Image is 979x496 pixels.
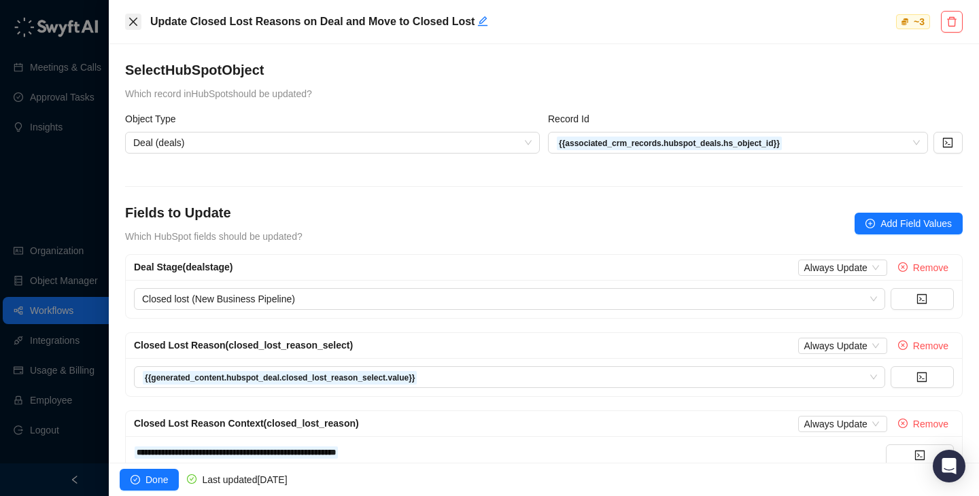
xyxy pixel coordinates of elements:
span: delete [946,16,957,27]
span: Deal (deals) [133,132,532,153]
button: Close [125,14,141,30]
label: Record Id [548,111,599,126]
span: code [942,137,953,148]
span: Add Field Values [880,216,952,231]
span: Done [145,472,168,487]
strong: {{generated_content.hubspot_deal.closed_lost_reason_select.value}} [145,373,415,383]
span: close-circle [898,262,908,272]
span: Last updated [DATE] [202,474,287,485]
span: close [128,16,139,27]
span: Always Update [804,260,881,275]
h5: Update Closed Lost Reasons on Deal and Move to Closed Lost [150,14,893,30]
span: plus-circle [865,219,875,228]
div: Open Intercom Messenger [933,450,965,482]
button: Remove [893,260,954,276]
span: Which HubSpot fields should be updated? [125,231,303,242]
span: Remove [913,338,948,353]
span: Closed Lost Reason Context (closed_lost_reason) [134,418,359,429]
span: check-circle [131,475,140,484]
button: Remove [893,416,954,432]
button: Remove [893,338,954,354]
strong: {{associated_crm_records.hubspot_deals.hs_object_id}} [559,139,780,148]
span: edit [477,16,488,26]
span: Which record in HubSpot should be updated? [125,88,312,99]
span: Deal Stage (dealstage) [134,262,233,272]
span: Closed lost (New Business Pipeline) [142,289,877,309]
label: Object Type [125,111,185,126]
span: code [914,450,925,461]
button: Done [120,469,179,491]
span: code [916,372,927,383]
span: Always Update [804,338,881,353]
button: Edit [477,14,488,30]
h4: Select HubSpot Object [125,60,963,79]
span: close-circle [898,419,908,428]
h4: Fields to Update [125,203,303,222]
span: Closed Lost Reason (closed_lost_reason_select) [134,340,353,351]
span: Remove [913,260,948,275]
span: Always Update [804,417,881,431]
button: Add Field Values [855,213,963,234]
span: Remove [913,417,948,431]
span: close-circle [898,340,908,350]
div: ~ 3 [911,15,927,29]
span: code [916,294,927,304]
span: check-circle [187,474,196,484]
